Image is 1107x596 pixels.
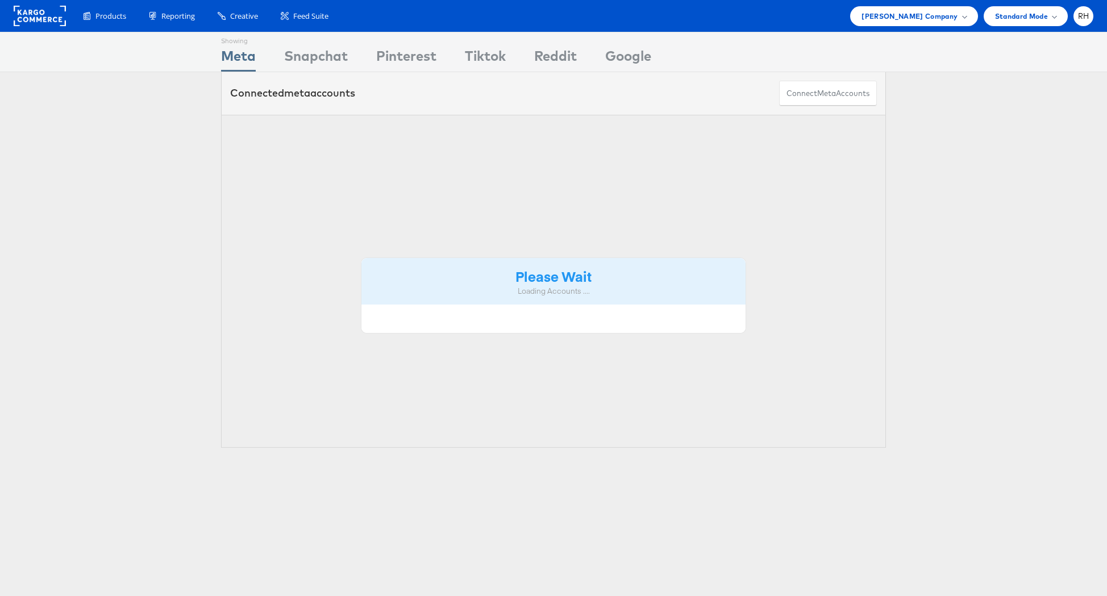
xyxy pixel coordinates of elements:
[284,86,310,99] span: meta
[221,46,256,72] div: Meta
[221,32,256,46] div: Showing
[605,46,651,72] div: Google
[534,46,577,72] div: Reddit
[376,46,436,72] div: Pinterest
[230,86,355,101] div: Connected accounts
[515,266,592,285] strong: Please Wait
[817,88,836,99] span: meta
[161,11,195,22] span: Reporting
[862,10,958,22] span: [PERSON_NAME] Company
[95,11,126,22] span: Products
[995,10,1048,22] span: Standard Mode
[779,81,877,106] button: ConnectmetaAccounts
[370,286,737,297] div: Loading Accounts ....
[465,46,506,72] div: Tiktok
[1078,12,1089,20] span: RH
[284,46,348,72] div: Snapchat
[293,11,328,22] span: Feed Suite
[230,11,258,22] span: Creative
